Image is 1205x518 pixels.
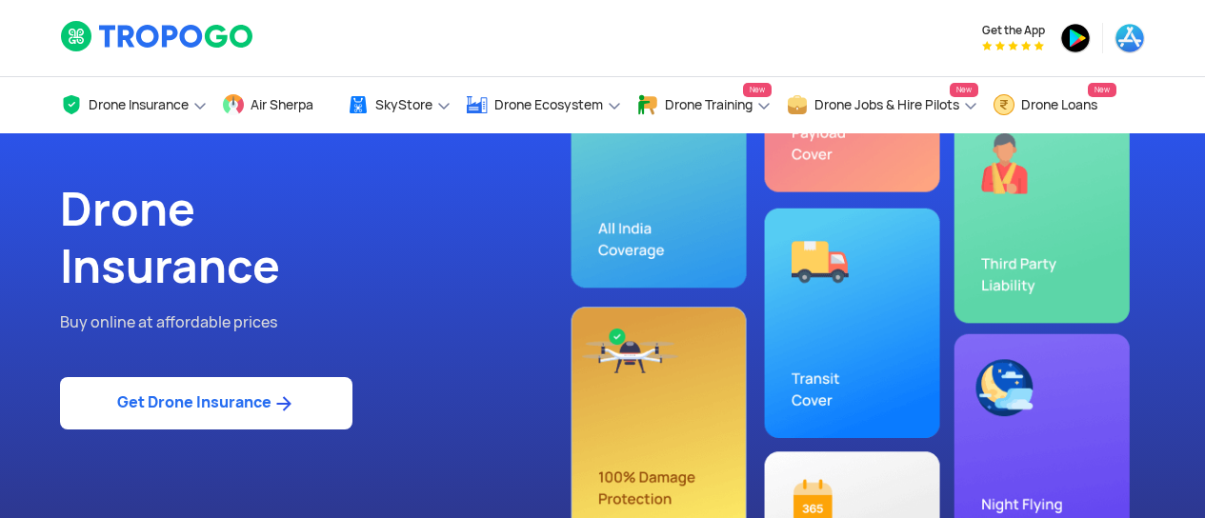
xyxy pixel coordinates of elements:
img: ic_arrow_forward_blue.svg [271,392,295,415]
span: Air Sherpa [251,97,313,112]
span: SkyStore [375,97,432,112]
span: Get the App [982,23,1045,38]
img: ic_appstore.png [1115,23,1145,53]
a: Drone LoansNew [993,77,1116,133]
img: logoHeader.svg [60,20,255,52]
span: New [743,83,772,97]
a: SkyStore [347,77,452,133]
a: Drone Jobs & Hire PilotsNew [786,77,978,133]
img: ic_playstore.png [1060,23,1091,53]
a: Air Sherpa [222,77,332,133]
span: New [1088,83,1116,97]
span: Drone Ecosystem [494,97,603,112]
span: Drone Jobs & Hire Pilots [814,97,959,112]
span: New [950,83,978,97]
a: Drone TrainingNew [636,77,772,133]
h1: Drone Insurance [60,181,589,295]
a: Drone Insurance [60,77,208,133]
span: Drone Insurance [89,97,189,112]
a: Get Drone Insurance [60,377,352,429]
a: Drone Ecosystem [466,77,622,133]
span: Drone Training [665,97,753,112]
span: Drone Loans [1021,97,1097,112]
p: Buy online at affordable prices [60,310,589,335]
img: App Raking [982,41,1044,50]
